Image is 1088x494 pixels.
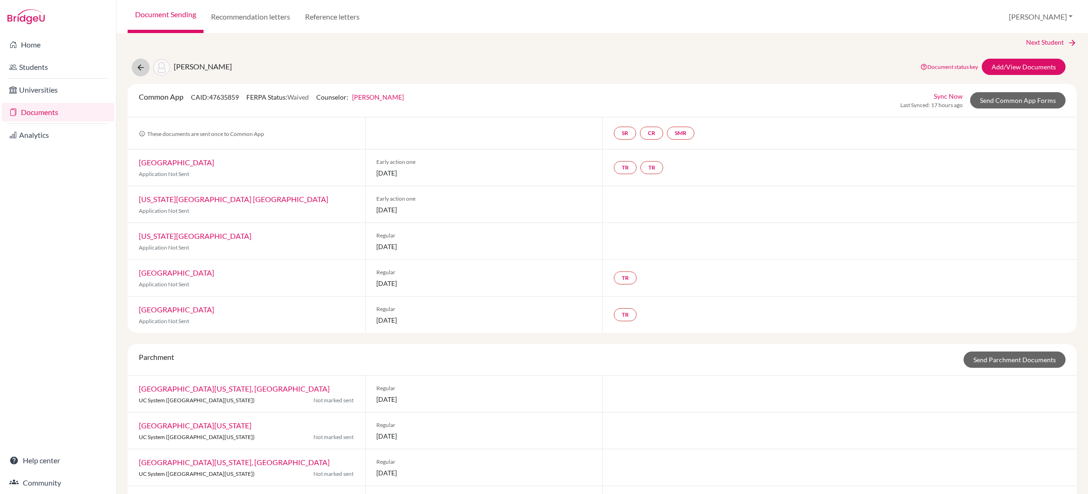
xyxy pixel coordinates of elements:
[139,92,184,101] span: Common App
[139,268,214,277] a: [GEOGRAPHIC_DATA]
[2,474,114,492] a: Community
[640,161,663,174] a: TR
[377,421,592,429] span: Regular
[139,281,189,288] span: Application Not Sent
[139,397,255,404] span: UC System ([GEOGRAPHIC_DATA][US_STATE])
[2,103,114,122] a: Documents
[314,396,354,405] span: Not marked sent
[139,158,214,167] a: [GEOGRAPHIC_DATA]
[377,268,592,277] span: Regular
[139,244,189,251] span: Application Not Sent
[377,205,592,215] span: [DATE]
[139,231,252,240] a: [US_STATE][GEOGRAPHIC_DATA]
[2,58,114,76] a: Students
[316,93,404,101] span: Counselor:
[139,170,189,177] span: Application Not Sent
[614,161,637,174] a: TR
[139,318,189,325] span: Application Not Sent
[377,158,592,166] span: Early action one
[314,433,354,441] span: Not marked sent
[139,305,214,314] a: [GEOGRAPHIC_DATA]
[246,93,309,101] span: FERPA Status:
[191,93,239,101] span: CAID: 47635859
[900,101,963,109] span: Last Synced: 17 hours ago
[2,81,114,99] a: Universities
[964,352,1066,368] a: Send Parchment Documents
[377,431,592,441] span: [DATE]
[1005,8,1077,26] button: [PERSON_NAME]
[352,93,404,101] a: [PERSON_NAME]
[377,195,592,203] span: Early action one
[667,127,694,140] a: SMR
[377,242,592,251] span: [DATE]
[377,468,592,478] span: [DATE]
[614,127,636,140] a: SR
[139,207,189,214] span: Application Not Sent
[920,63,978,70] a: Document status key
[377,384,592,392] span: Regular
[2,126,114,144] a: Analytics
[7,9,45,24] img: Bridge-U
[139,384,330,393] a: [GEOGRAPHIC_DATA][US_STATE], [GEOGRAPHIC_DATA]
[314,470,354,478] span: Not marked sent
[614,308,637,321] a: TR
[377,168,592,178] span: [DATE]
[377,315,592,325] span: [DATE]
[139,195,328,203] a: [US_STATE][GEOGRAPHIC_DATA] [GEOGRAPHIC_DATA]
[1026,37,1077,47] a: Next Student
[174,62,232,71] span: [PERSON_NAME]
[2,35,114,54] a: Home
[377,231,592,240] span: Regular
[139,130,264,137] span: These documents are sent once to Common App
[934,91,963,101] a: Sync Now
[377,394,592,404] span: [DATE]
[377,278,592,288] span: [DATE]
[139,433,255,440] span: UC System ([GEOGRAPHIC_DATA][US_STATE])
[139,470,255,477] span: UC System ([GEOGRAPHIC_DATA][US_STATE])
[139,458,330,467] a: [GEOGRAPHIC_DATA][US_STATE], [GEOGRAPHIC_DATA]
[970,92,1066,108] a: Send Common App Forms
[982,59,1066,75] a: Add/View Documents
[287,93,309,101] span: Waived
[139,421,252,430] a: [GEOGRAPHIC_DATA][US_STATE]
[377,458,592,466] span: Regular
[640,127,663,140] a: CR
[377,305,592,313] span: Regular
[614,271,637,284] a: TR
[139,352,174,361] span: Parchment
[2,451,114,470] a: Help center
